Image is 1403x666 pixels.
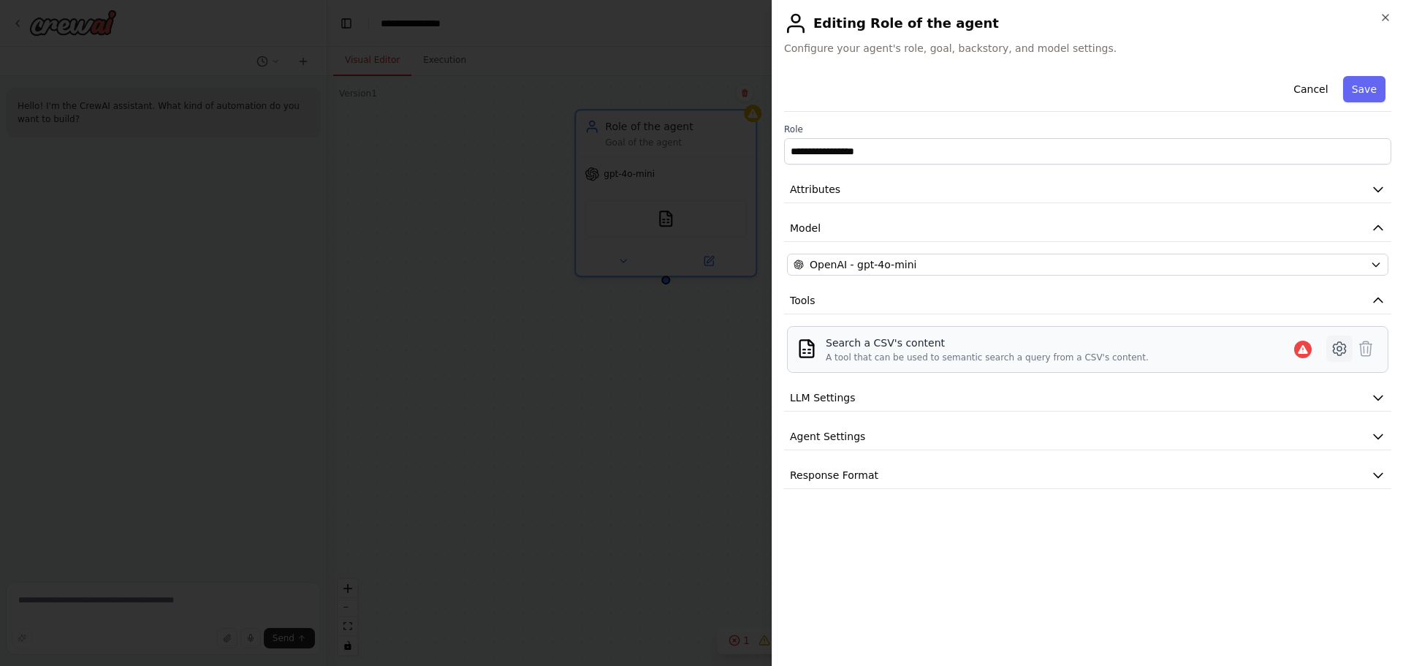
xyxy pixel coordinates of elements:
[1285,76,1337,102] button: Cancel
[1326,336,1353,362] button: Configure tool
[1353,336,1379,362] button: Delete tool
[784,176,1391,203] button: Attributes
[810,257,916,272] span: OpenAI - gpt-4o-mini
[790,390,856,405] span: LLM Settings
[790,182,840,197] span: Attributes
[826,352,1149,363] div: A tool that can be used to semantic search a query from a CSV's content.
[784,215,1391,242] button: Model
[796,338,817,359] img: CSVSearchTool
[784,423,1391,450] button: Agent Settings
[826,336,1149,350] div: Search a CSV's content
[790,221,821,235] span: Model
[784,462,1391,489] button: Response Format
[784,385,1391,412] button: LLM Settings
[790,429,865,444] span: Agent Settings
[787,254,1388,276] button: OpenAI - gpt-4o-mini
[1343,76,1385,102] button: Save
[784,41,1391,56] span: Configure your agent's role, goal, backstory, and model settings.
[784,287,1391,314] button: Tools
[784,12,1391,35] h2: Editing Role of the agent
[790,468,878,483] span: Response Format
[784,124,1391,135] label: Role
[790,293,815,308] span: Tools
